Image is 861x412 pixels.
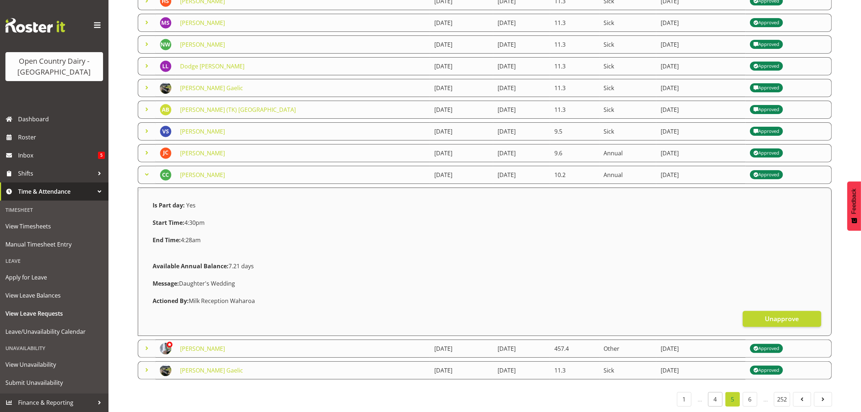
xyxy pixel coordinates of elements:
div: Milk Reception Waharoa [148,292,821,310]
div: Approved [753,149,779,157]
a: [PERSON_NAME] [180,149,225,157]
td: [DATE] [656,340,746,358]
td: Sick [600,57,656,75]
a: Dodge [PERSON_NAME] [180,62,244,70]
img: manjinder-singh9511.jpg [160,17,171,29]
div: Approved [753,18,779,27]
td: [DATE] [430,14,493,32]
a: Apply for Leave [2,268,107,286]
img: tom-gaelic9300e53aedea29d00dbd28ca83935911.png [160,82,171,94]
td: 11.3 [550,79,599,97]
div: 7.21 days [148,257,821,275]
td: [DATE] [493,340,550,358]
strong: Start Time: [153,219,184,227]
td: [DATE] [430,144,493,162]
td: [DATE] [656,144,746,162]
td: [DATE] [656,122,746,140]
td: [DATE] [656,14,746,32]
div: Approved [753,40,779,49]
strong: Message: [153,279,179,287]
img: varninder-singh11212.jpg [160,126,171,137]
span: View Unavailability [5,359,103,370]
img: leon-paki0a3acc02deb91494574d30e60bc084d6.png [160,343,171,354]
td: [DATE] [493,361,550,379]
img: john-cottingham8383.jpg [160,147,171,159]
td: 11.3 [550,57,599,75]
span: Manual Timesheet Entry [5,239,103,250]
a: Manual Timesheet Entry [2,235,107,253]
a: [PERSON_NAME] (TK) [GEOGRAPHIC_DATA] [180,106,296,114]
td: [DATE] [656,101,746,119]
div: Approved [753,366,779,375]
a: View Leave Balances [2,286,107,304]
td: [DATE] [493,14,550,32]
button: Unapprove [743,311,821,327]
span: Inbox [18,150,98,161]
td: [DATE] [493,144,550,162]
td: 9.6 [550,144,599,162]
a: View Leave Requests [2,304,107,323]
span: View Leave Balances [5,290,103,301]
img: lindsay-laing8726.jpg [160,60,171,72]
td: 11.3 [550,101,599,119]
td: [DATE] [493,166,550,184]
a: [PERSON_NAME] Gaelic [180,84,243,92]
img: alan-bedford8161.jpg [160,104,171,115]
td: [DATE] [656,79,746,97]
div: Approved [753,62,779,71]
td: [DATE] [656,361,746,379]
td: Sick [600,361,656,379]
td: [DATE] [493,79,550,97]
a: 4 [708,392,723,407]
img: craig-cottam8257.jpg [160,169,171,181]
td: [DATE] [493,101,550,119]
div: Approved [753,171,779,179]
span: Submit Unavailability [5,377,103,388]
a: Submit Unavailability [2,374,107,392]
td: [DATE] [430,79,493,97]
a: [PERSON_NAME] [180,41,225,49]
td: 11.3 [550,14,599,32]
img: nick-warren9502.jpg [160,39,171,50]
td: [DATE] [430,35,493,54]
div: Open Country Dairy - [GEOGRAPHIC_DATA] [13,56,96,77]
span: Time & Attendance [18,186,94,197]
td: [DATE] [430,361,493,379]
td: [DATE] [493,57,550,75]
td: [DATE] [430,101,493,119]
span: Roster [18,132,105,143]
div: Approved [753,127,779,136]
div: Daughter's Wedding [148,275,821,292]
span: Feedback [851,189,857,214]
td: [DATE] [430,340,493,358]
td: Sick [600,79,656,97]
a: 6 [743,392,757,407]
a: [PERSON_NAME] Gaelic [180,366,243,374]
span: Apply for Leave [5,272,103,283]
td: [DATE] [656,35,746,54]
strong: End Time: [153,236,181,244]
td: Annual [600,166,656,184]
div: Approved [753,344,779,353]
span: Unapprove [765,314,799,323]
td: 11.3 [550,35,599,54]
a: [PERSON_NAME] [180,127,225,135]
span: View Timesheets [5,221,103,232]
td: [DATE] [493,35,550,54]
td: Sick [600,35,656,54]
a: [PERSON_NAME] [180,345,225,353]
img: Rosterit website logo [5,18,65,33]
td: [DATE] [430,57,493,75]
td: [DATE] [430,122,493,140]
img: tom-gaelic9300e53aedea29d00dbd28ca83935911.png [160,365,171,376]
td: 457.4 [550,340,599,358]
a: Leave/Unavailability Calendar [2,323,107,341]
a: 1 [677,392,691,407]
a: View Timesheets [2,217,107,235]
td: 10.2 [550,166,599,184]
td: Sick [600,101,656,119]
button: Feedback - Show survey [847,181,861,231]
span: Dashboard [18,114,105,125]
div: Timesheet [2,202,107,217]
span: Yes [186,201,196,209]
